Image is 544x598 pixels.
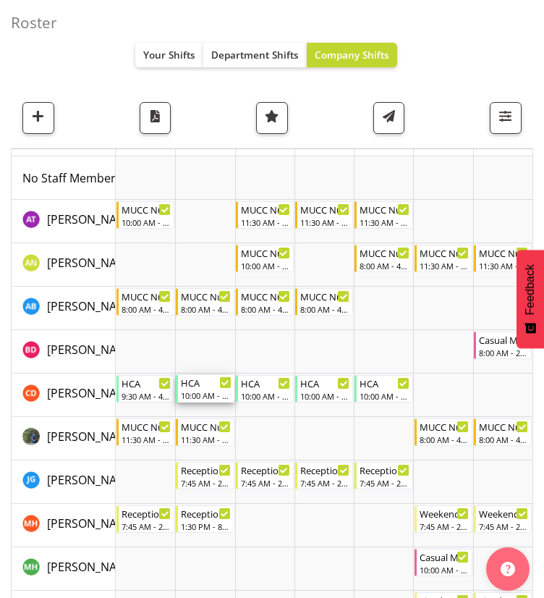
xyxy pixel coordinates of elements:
[236,201,294,229] div: Agnes Tyson"s event - MUCC Nursing PM Weekday Begin From Wednesday, November 19, 2025 at 11:30:00...
[241,303,290,315] div: 8:00 AM - 4:30 PM
[524,264,537,315] span: Feedback
[47,341,137,358] a: [PERSON_NAME]
[420,419,469,434] div: MUCC Nursing AM Weekends
[122,390,171,402] div: 9:30 AM - 4:00 PM
[12,287,116,330] td: Andrew Brooks resource
[12,243,116,287] td: Alysia Newman-Woods resource
[122,434,171,445] div: 11:30 AM - 8:00 PM
[300,216,349,228] div: 11:30 AM - 8:00 PM
[181,463,230,477] div: Reception Admin Weekday AM
[300,390,349,402] div: 10:00 AM - 3:00 PM
[116,288,174,316] div: Andrew Brooks"s event - MUCC Nursing AM Weekday Begin From Monday, November 17, 2025 at 8:00:00 A...
[47,515,137,532] a: [PERSON_NAME]
[517,250,544,348] button: Feedback - Show survey
[47,558,137,576] a: [PERSON_NAME]
[479,332,528,347] div: Casual Medical Officer Weekend
[47,471,137,489] a: [PERSON_NAME]
[307,43,397,67] button: Company Shifts
[479,245,528,260] div: MUCC Nursing PM Weekends
[360,202,409,216] div: MUCC Nursing PM Weekday
[420,564,469,576] div: 10:00 AM - 2:00 PM
[236,375,294,403] div: Cordelia Davies"s event - HCA Begin From Wednesday, November 19, 2025 at 10:00:00 AM GMT+13:00 En...
[360,463,409,477] div: Reception Admin Weekday AM
[241,245,290,260] div: MUCC Nursing Midshift
[354,245,412,272] div: Alysia Newman-Woods"s event - MUCC Nursing AM Weekday Begin From Friday, November 21, 2025 at 8:0...
[181,375,231,389] div: HCA
[300,202,349,216] div: MUCC Nursing PM Weekday
[415,505,472,533] div: Margret Hall"s event - Weekend Reception Begin From Saturday, November 22, 2025 at 7:45:00 AM GMT...
[420,549,469,564] div: Casual Medical Officer Weekend
[373,102,405,134] button: Send a list of all shifts for the selected filtered period to all rostered employees.
[420,245,469,260] div: MUCC Nursing PM Weekends
[181,521,230,532] div: 1:30 PM - 8:00 PM
[12,156,116,200] td: No Staff Member resource
[22,102,54,134] button: Add a new shift
[122,419,171,434] div: MUCC Nursing PM Weekday
[360,260,409,271] div: 8:00 AM - 4:30 PM
[295,201,353,229] div: Agnes Tyson"s event - MUCC Nursing PM Weekday Begin From Thursday, November 20, 2025 at 11:30:00 ...
[122,303,171,315] div: 8:00 AM - 4:30 PM
[12,504,116,547] td: Margret Hall resource
[176,505,234,533] div: Margret Hall"s event - Reception Admin Weekday PM Begin From Tuesday, November 18, 2025 at 1:30:0...
[479,521,528,532] div: 7:45 AM - 2:15 PM
[360,477,409,489] div: 7:45 AM - 2:15 PM
[181,389,231,401] div: 10:00 AM - 3:00 PM
[47,515,137,531] span: [PERSON_NAME]
[420,260,469,271] div: 11:30 AM - 8:00 PM
[181,477,230,489] div: 7:45 AM - 2:15 PM
[47,472,137,488] span: [PERSON_NAME]
[300,477,349,489] div: 7:45 AM - 2:15 PM
[354,462,412,489] div: Josephine Godinez"s event - Reception Admin Weekday AM Begin From Friday, November 21, 2025 at 7:...
[181,419,230,434] div: MUCC Nursing PM Weekday
[47,211,137,228] a: [PERSON_NAME]
[300,303,349,315] div: 8:00 AM - 4:30 PM
[47,385,137,401] span: [PERSON_NAME]
[181,289,230,303] div: MUCC Nursing AM Weekday
[241,463,290,477] div: Reception Admin Weekday AM
[176,462,234,489] div: Josephine Godinez"s event - Reception Admin Weekday AM Begin From Tuesday, November 18, 2025 at 7...
[295,375,353,403] div: Cordelia Davies"s event - HCA Begin From Thursday, November 20, 2025 at 10:00:00 AM GMT+13:00 End...
[415,418,472,446] div: Gloria Varghese"s event - MUCC Nursing AM Weekends Begin From Saturday, November 22, 2025 at 8:00...
[12,460,116,504] td: Josephine Godinez resource
[479,347,528,358] div: 8:00 AM - 2:30 PM
[315,48,389,62] span: Company Shifts
[122,506,171,521] div: Reception Admin Weekday AM
[236,288,294,316] div: Andrew Brooks"s event - MUCC Nursing AM Weekday Begin From Wednesday, November 19, 2025 at 8:00:0...
[256,102,288,134] button: Highlight an important date within the roster.
[300,376,349,390] div: HCA
[47,298,137,315] a: [PERSON_NAME]
[47,429,137,445] span: [PERSON_NAME]
[47,254,137,271] a: [PERSON_NAME]
[116,505,174,533] div: Margret Hall"s event - Reception Admin Weekday AM Begin From Monday, November 17, 2025 at 7:45:00...
[176,375,234,403] div: Cordelia Davies"s event - HCA Begin From Tuesday, November 18, 2025 at 10:00:00 AM GMT+13:00 Ends...
[360,216,409,228] div: 11:30 AM - 8:00 PM
[22,169,116,187] a: No Staff Member
[47,428,137,445] a: [PERSON_NAME]
[143,48,195,62] span: Your Shifts
[12,200,116,243] td: Agnes Tyson resource
[122,521,171,532] div: 7:45 AM - 2:15 PM
[474,245,532,272] div: Alysia Newman-Woods"s event - MUCC Nursing PM Weekends Begin From Sunday, November 23, 2025 at 11...
[176,418,234,446] div: Gloria Varghese"s event - MUCC Nursing PM Weekday Begin From Tuesday, November 18, 2025 at 11:30:...
[354,201,412,229] div: Agnes Tyson"s event - MUCC Nursing PM Weekday Begin From Friday, November 21, 2025 at 11:30:00 AM...
[241,289,290,303] div: MUCC Nursing AM Weekday
[47,255,137,271] span: [PERSON_NAME]
[181,303,230,315] div: 8:00 AM - 4:30 PM
[203,43,307,67] button: Department Shifts
[116,418,174,446] div: Gloria Varghese"s event - MUCC Nursing PM Weekday Begin From Monday, November 17, 2025 at 11:30:0...
[176,288,234,316] div: Andrew Brooks"s event - MUCC Nursing AM Weekday Begin From Tuesday, November 18, 2025 at 8:00:00 ...
[360,245,409,260] div: MUCC Nursing AM Weekday
[47,211,137,227] span: [PERSON_NAME]
[47,559,137,575] span: [PERSON_NAME]
[360,390,409,402] div: 10:00 AM - 3:00 PM
[501,562,515,576] img: help-xxl-2.png
[354,375,412,403] div: Cordelia Davies"s event - HCA Begin From Friday, November 21, 2025 at 10:00:00 AM GMT+13:00 Ends ...
[479,419,528,434] div: MUCC Nursing AM Weekends
[300,289,349,303] div: MUCC Nursing AM Weekday
[140,102,171,134] button: Download a PDF of the roster according to the set date range.
[181,506,230,521] div: Reception Admin Weekday PM
[479,506,528,521] div: Weekend Reception
[236,462,294,489] div: Josephine Godinez"s event - Reception Admin Weekday AM Begin From Wednesday, November 19, 2025 at...
[122,216,171,228] div: 10:00 AM - 6:30 PM
[11,14,522,31] h4: Roster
